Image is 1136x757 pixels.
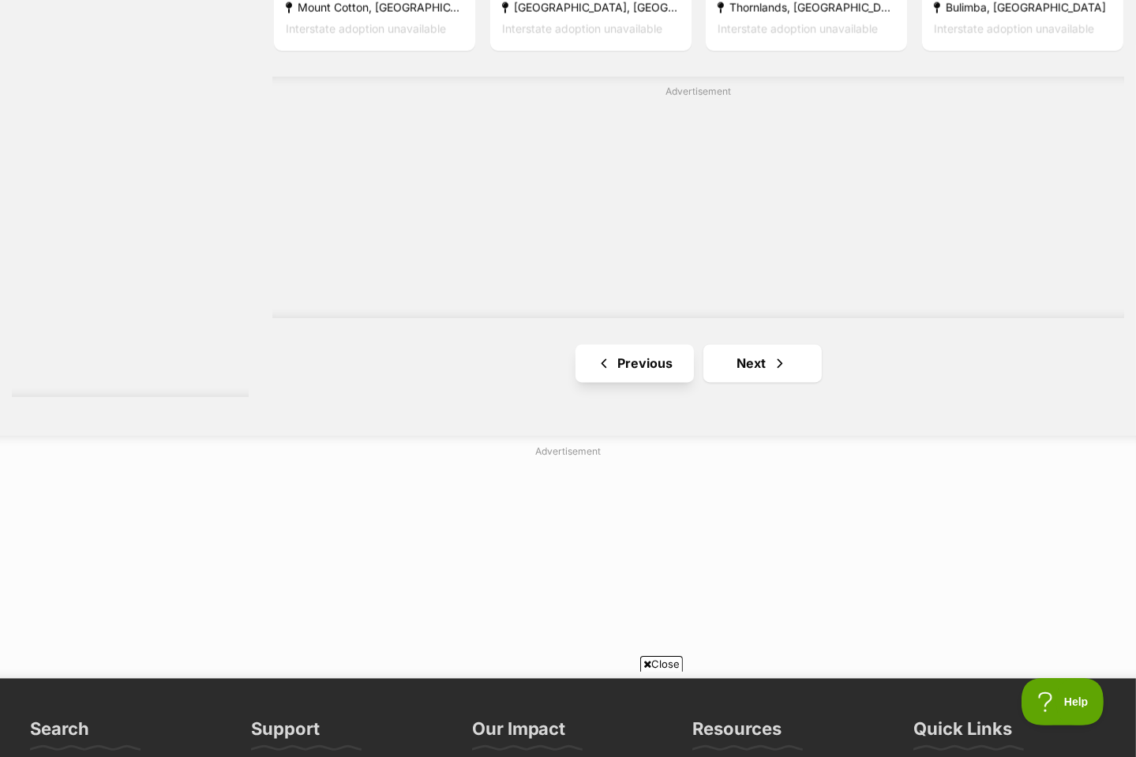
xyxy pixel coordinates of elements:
[186,466,951,663] iframe: Advertisement
[30,718,89,750] h3: Search
[281,678,856,749] iframe: Advertisement
[286,22,446,36] span: Interstate adoption unavailable
[272,345,1124,383] nav: Pagination
[502,22,662,36] span: Interstate adoption unavailable
[575,345,694,383] a: Previous page
[272,77,1124,319] div: Advertisement
[316,106,1082,303] iframe: Advertisement
[640,656,683,672] span: Close
[934,22,1094,36] span: Interstate adoption unavailable
[1022,678,1104,725] iframe: Help Scout Beacon - Open
[703,345,822,383] a: Next page
[913,718,1012,750] h3: Quick Links
[718,22,878,36] span: Interstate adoption unavailable
[251,718,320,750] h3: Support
